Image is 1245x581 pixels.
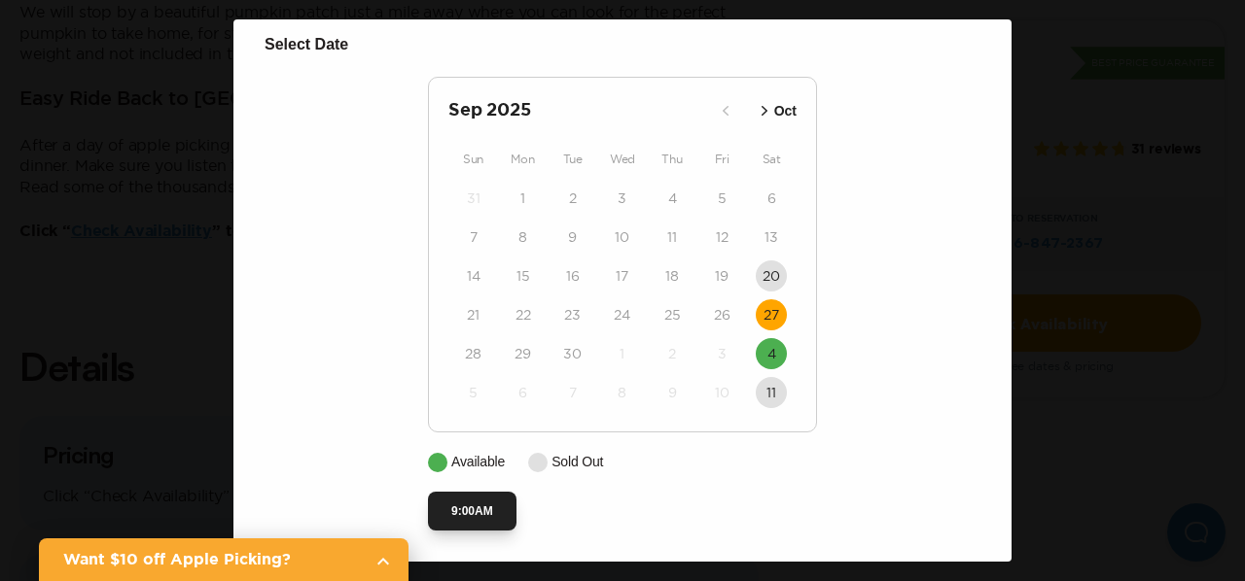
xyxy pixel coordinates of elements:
[508,183,539,214] button: 1
[763,266,780,286] time: 20
[566,266,580,286] time: 16
[657,260,688,291] button: 18
[766,383,776,402] time: 11
[458,377,489,408] button: 5
[569,383,577,402] time: 7
[39,538,409,581] a: Want $10 off Apple Picking?
[615,227,629,247] time: 10
[470,227,478,247] time: 7
[508,377,539,408] button: 6
[747,148,797,171] div: Sat
[706,222,737,253] button: 12
[465,344,481,363] time: 28
[265,32,980,57] h6: Select Date
[765,227,778,247] time: 13
[607,377,638,408] button: 8
[756,260,787,291] button: 20
[764,305,779,325] time: 27
[607,299,638,330] button: 24
[448,148,498,171] div: Sun
[467,266,480,286] time: 14
[458,222,489,253] button: 7
[516,305,531,325] time: 22
[657,222,688,253] button: 11
[668,344,676,363] time: 2
[428,492,516,530] button: 9:00AM
[458,299,489,330] button: 21
[520,188,525,208] time: 1
[616,266,628,286] time: 17
[557,338,588,369] button: 30
[718,188,727,208] time: 5
[756,183,787,214] button: 6
[665,266,679,286] time: 18
[568,227,577,247] time: 9
[557,260,588,291] button: 16
[706,338,737,369] button: 3
[667,227,677,247] time: 11
[618,188,626,208] time: 3
[469,383,478,402] time: 5
[515,344,531,363] time: 29
[508,338,539,369] button: 29
[715,266,729,286] time: 19
[620,344,624,363] time: 1
[607,260,638,291] button: 17
[706,183,737,214] button: 5
[557,222,588,253] button: 9
[767,344,776,363] time: 4
[657,299,688,330] button: 25
[448,97,710,124] h2: Sep 2025
[498,148,548,171] div: Mon
[458,338,489,369] button: 28
[718,344,727,363] time: 3
[664,305,681,325] time: 25
[557,183,588,214] button: 2
[548,148,597,171] div: Tue
[458,260,489,291] button: 14
[518,383,527,402] time: 6
[467,188,480,208] time: 31
[749,95,802,127] button: Oct
[597,148,647,171] div: Wed
[648,148,697,171] div: Thu
[716,227,729,247] time: 12
[467,305,480,325] time: 21
[451,452,505,472] p: Available
[518,227,527,247] time: 8
[607,338,638,369] button: 1
[657,377,688,408] button: 9
[618,383,626,402] time: 8
[668,188,677,208] time: 4
[607,222,638,253] button: 10
[607,183,638,214] button: 3
[706,260,737,291] button: 19
[516,266,530,286] time: 15
[657,183,688,214] button: 4
[706,377,737,408] button: 10
[563,344,582,363] time: 30
[508,222,539,253] button: 8
[767,188,776,208] time: 6
[557,299,588,330] button: 23
[657,338,688,369] button: 2
[564,305,581,325] time: 23
[714,305,730,325] time: 26
[715,383,729,402] time: 10
[706,299,737,330] button: 26
[557,377,588,408] button: 7
[508,260,539,291] button: 15
[458,183,489,214] button: 31
[756,299,787,330] button: 27
[508,299,539,330] button: 22
[569,188,577,208] time: 2
[668,383,677,402] time: 9
[551,452,603,472] p: Sold Out
[774,101,797,121] p: Oct
[63,548,360,571] h2: Want $10 off Apple Picking?
[756,338,787,369] button: 4
[756,222,787,253] button: 13
[614,305,630,325] time: 24
[756,377,787,408] button: 11
[697,148,747,171] div: Fri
